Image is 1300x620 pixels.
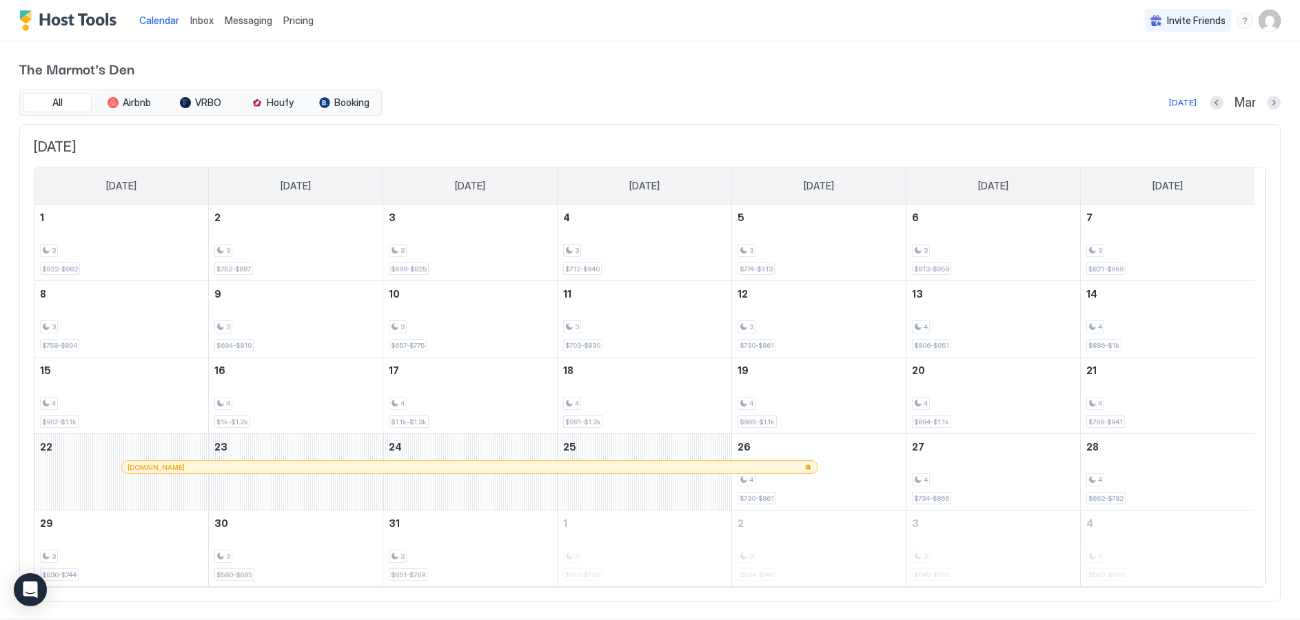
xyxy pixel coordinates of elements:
span: $758-$894 [42,341,77,350]
button: Booking [309,93,378,112]
span: 12 [738,288,748,300]
span: 3 [400,246,405,255]
a: March 7, 2026 [1081,205,1255,230]
button: Next month [1267,96,1281,110]
span: Calendar [139,14,179,26]
span: $694-$819 [216,341,252,350]
div: tab-group [19,90,382,116]
span: $630-$744 [42,570,77,579]
td: March 2, 2026 [209,205,383,281]
span: 18 [563,364,573,376]
span: Houfy [267,96,294,109]
button: [DATE] [1167,94,1199,111]
span: $965-$1.1k [740,417,775,426]
a: April 3, 2026 [906,510,1080,536]
td: April 1, 2026 [558,510,732,587]
a: April 4, 2026 [1081,510,1255,536]
span: Booking [334,96,369,109]
td: March 17, 2026 [383,358,558,434]
td: March 8, 2026 [34,281,209,358]
a: March 27, 2026 [906,434,1080,459]
span: 4 [1086,517,1093,529]
span: 1 [563,517,567,529]
button: Previous month [1210,96,1223,110]
a: March 29, 2026 [34,510,208,536]
td: March 12, 2026 [731,281,906,358]
td: March 27, 2026 [906,434,1080,510]
td: March 26, 2026 [731,434,906,510]
span: 28 [1086,441,1099,453]
td: March 3, 2026 [383,205,558,281]
a: March 20, 2026 [906,358,1080,383]
a: March 31, 2026 [383,510,557,536]
span: 27 [912,441,924,453]
a: March 6, 2026 [906,205,1080,230]
span: 11 [563,288,571,300]
a: March 24, 2026 [383,434,557,459]
a: March 22, 2026 [34,434,208,459]
span: 29 [40,517,53,529]
a: March 14, 2026 [1081,281,1255,307]
a: March 5, 2026 [732,205,906,230]
td: March 20, 2026 [906,358,1080,434]
span: The Marmot's Den [19,58,1281,79]
td: March 28, 2026 [1080,434,1255,510]
span: Inbox [190,14,214,26]
span: $832-$982 [42,265,78,273]
span: 15 [40,364,51,376]
span: $806-$951 [914,341,949,350]
span: 24 [389,441,402,453]
span: [DOMAIN_NAME] [128,463,185,472]
span: 3 [400,552,405,561]
span: 3 [400,322,405,331]
td: March 11, 2026 [558,281,732,358]
span: 3 [575,322,579,331]
span: 4 [924,322,928,331]
button: Houfy [238,93,307,112]
span: $730-$861 [740,341,774,350]
a: March 11, 2026 [558,281,731,307]
td: March 13, 2026 [906,281,1080,358]
a: March 3, 2026 [383,205,557,230]
span: $712-$840 [565,265,600,273]
td: March 9, 2026 [209,281,383,358]
span: 3 [226,322,230,331]
span: 2 [738,517,744,529]
span: 4 [1098,322,1102,331]
span: $821-$969 [1088,265,1124,273]
span: 7 [1086,211,1093,223]
a: Friday [964,167,1022,205]
span: 5 [738,211,744,223]
a: Calendar [139,13,179,28]
span: $657-$775 [391,341,425,350]
td: April 3, 2026 [906,510,1080,587]
span: 31 [389,517,400,529]
div: Open Intercom Messenger [14,573,47,606]
span: 4 [52,399,56,408]
a: March 15, 2026 [34,358,208,383]
span: 30 [214,517,228,529]
td: March 21, 2026 [1080,358,1255,434]
div: Host Tools Logo [19,10,123,31]
td: March 1, 2026 [34,205,209,281]
span: 4 [749,475,753,484]
span: Pricing [283,14,314,27]
a: March 4, 2026 [558,205,731,230]
td: March 30, 2026 [209,510,383,587]
a: March 17, 2026 [383,358,557,383]
span: 4 [924,399,928,408]
span: [DATE] [978,180,1008,192]
a: Thursday [790,167,848,205]
td: March 10, 2026 [383,281,558,358]
span: $907-$1.1k [42,417,77,426]
a: March 19, 2026 [732,358,906,383]
span: 8 [40,288,46,300]
span: $798-$941 [1088,417,1123,426]
span: 20 [912,364,925,376]
span: $752-$887 [216,265,251,273]
td: March 16, 2026 [209,358,383,434]
button: All [23,93,92,112]
td: April 2, 2026 [731,510,906,587]
a: Wednesday [616,167,673,205]
a: March 21, 2026 [1081,358,1255,383]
